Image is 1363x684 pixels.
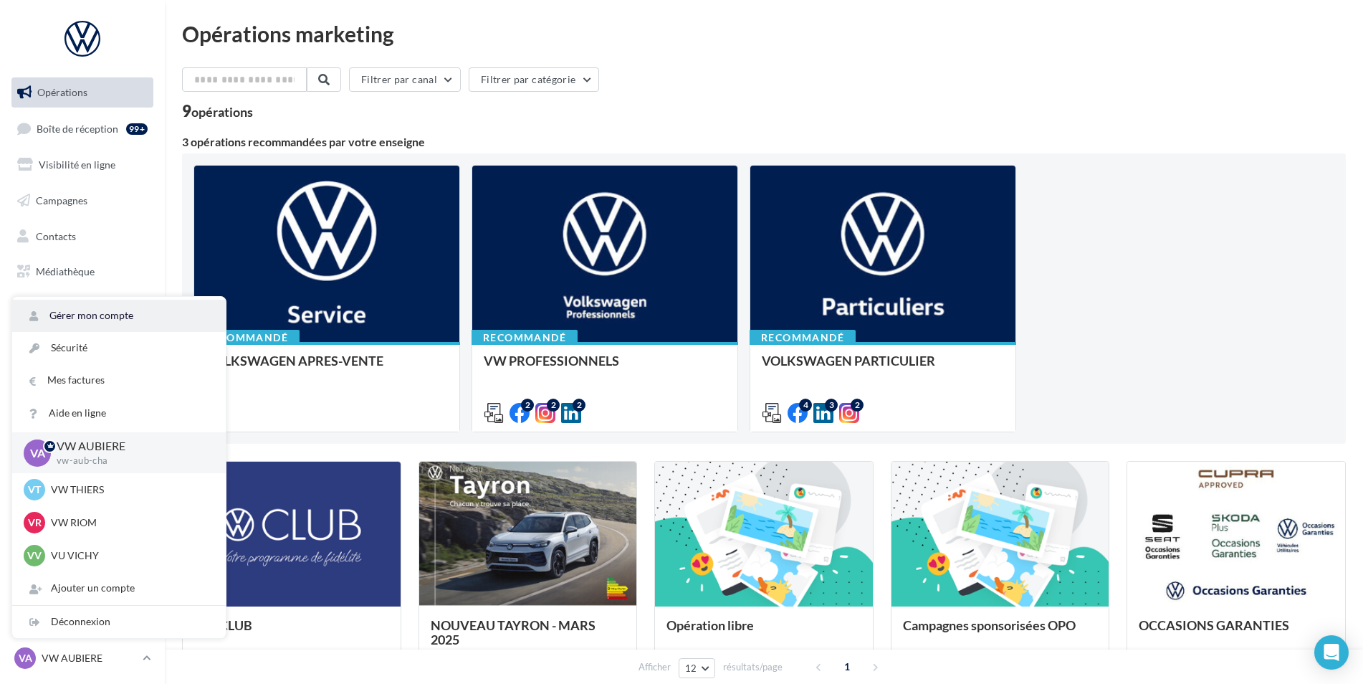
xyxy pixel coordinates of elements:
span: 1 [836,655,859,678]
span: Campagnes sponsorisées OPO [903,617,1076,633]
span: 12 [685,662,697,674]
span: VR [28,516,42,530]
div: 2 [547,399,560,412]
div: 3 [825,399,838,412]
a: Sécurité [12,332,226,364]
button: Filtrer par catégorie [469,67,599,92]
span: VOLKSWAGEN APRES-VENTE [206,353,383,369]
div: 2 [851,399,864,412]
span: Médiathèque [36,265,95,277]
p: VW AUBIERE [42,651,137,665]
span: Boîte de réception [37,122,118,134]
div: 99+ [126,123,148,135]
a: Campagnes DataOnDemand [9,376,156,418]
a: PLV et print personnalisable [9,328,156,371]
a: Boîte de réception99+ [9,113,156,144]
div: Opérations marketing [182,23,1346,44]
span: NOUVEAU TAYRON - MARS 2025 [431,617,596,647]
p: vw-aub-cha [57,455,203,467]
span: Contacts [36,229,76,242]
span: VV [27,548,42,563]
a: Gérer mon compte [12,300,226,332]
p: VW THIERS [51,483,209,497]
p: VU VICHY [51,548,209,563]
span: OCCASIONS GARANTIES [1139,617,1289,633]
div: 4 [799,399,812,412]
button: Filtrer par canal [349,67,461,92]
span: VA [19,651,32,665]
span: VW PROFESSIONNELS [484,353,619,369]
p: VW RIOM [51,516,209,530]
div: Ajouter un compte [12,572,226,604]
div: Recommandé [472,330,578,346]
div: Recommandé [193,330,300,346]
div: 2 [573,399,585,412]
span: Afficher [639,660,671,674]
div: Déconnexion [12,606,226,638]
div: Recommandé [750,330,856,346]
span: VOLKSWAGEN PARTICULIER [762,353,935,369]
button: 12 [679,658,715,678]
div: Open Intercom Messenger [1314,635,1349,670]
a: Médiathèque [9,257,156,287]
span: Visibilité en ligne [39,158,115,171]
span: Campagnes [36,194,87,206]
div: opérations [191,105,253,118]
a: Contacts [9,222,156,252]
a: Calendrier [9,293,156,323]
div: 9 [182,103,253,119]
div: 2 [521,399,534,412]
p: VW AUBIERE [57,438,203,455]
span: VA [30,445,45,461]
div: 3 opérations recommandées par votre enseigne [182,136,1346,148]
a: Opérations [9,77,156,108]
span: VT [28,483,41,497]
a: Visibilité en ligne [9,150,156,180]
a: Mes factures [12,364,226,396]
a: Campagnes [9,186,156,216]
a: VA VW AUBIERE [11,645,153,672]
span: Opérations [37,86,87,98]
span: Opération libre [666,617,754,633]
span: résultats/page [723,660,783,674]
a: Aide en ligne [12,397,226,429]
